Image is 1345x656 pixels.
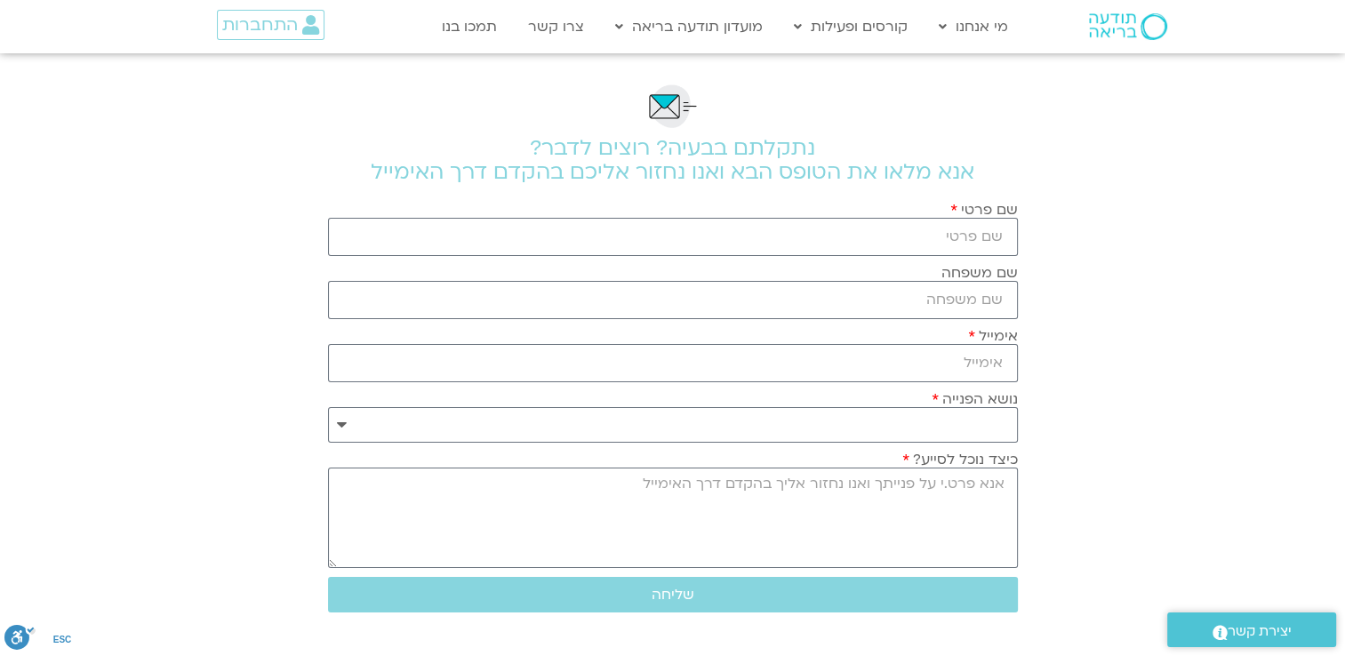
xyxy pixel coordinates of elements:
a: צרו קשר [519,10,593,44]
a: יצירת קשר [1167,612,1336,647]
span: שליחה [652,587,694,603]
img: תודעה בריאה [1089,13,1167,40]
form: טופס חדש [328,202,1018,621]
label: שם פרטי [950,202,1018,218]
label: נושא הפנייה [932,391,1018,407]
input: שם משפחה [328,281,1018,319]
h2: נתקלתם בבעיה? רוצים לדבר? אנא מלאו את הטופס הבא ואנו נחזור אליכם בהקדם דרך האימייל [328,136,1018,184]
span: יצירת קשר [1228,620,1292,644]
a: תמכו בנו [433,10,506,44]
label: אימייל [968,328,1018,344]
a: התחברות [217,10,324,40]
button: שליחה [328,577,1018,612]
input: שם פרטי [328,218,1018,256]
a: מי אנחנו [930,10,1017,44]
a: קורסים ופעילות [785,10,917,44]
a: מועדון תודעה בריאה [606,10,772,44]
input: אימייל [328,344,1018,382]
label: שם משפחה [941,265,1018,281]
label: כיצד נוכל לסייע? [902,452,1018,468]
span: התחברות [222,15,298,35]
